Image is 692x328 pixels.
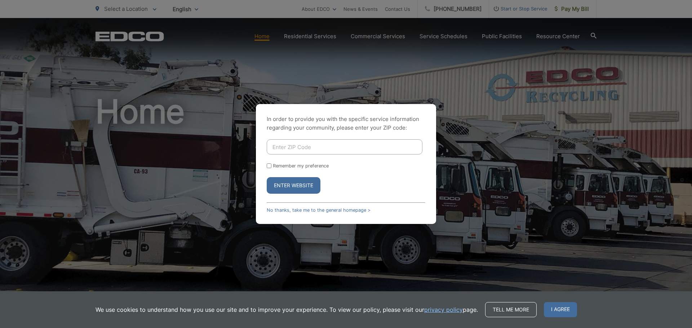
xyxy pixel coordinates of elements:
[273,163,329,169] label: Remember my preference
[485,302,537,317] a: Tell me more
[96,305,478,314] p: We use cookies to understand how you use our site and to improve your experience. To view our pol...
[424,305,463,314] a: privacy policy
[267,139,422,154] input: Enter ZIP Code
[267,177,320,194] button: Enter Website
[544,302,577,317] span: I agree
[267,207,371,213] a: No thanks, take me to the general homepage >
[267,115,425,132] p: In order to provide you with the specific service information regarding your community, please en...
